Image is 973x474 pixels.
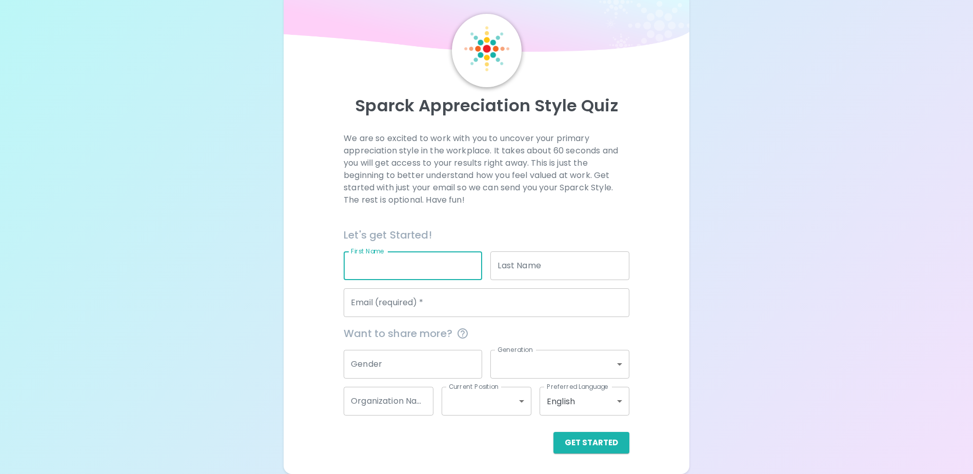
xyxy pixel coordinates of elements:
[344,227,629,243] h6: Let's get Started!
[464,26,509,71] img: Sparck Logo
[540,387,629,416] div: English
[296,95,677,116] p: Sparck Appreciation Style Quiz
[344,132,629,206] p: We are so excited to work with you to uncover your primary appreciation style in the workplace. I...
[498,345,533,354] label: Generation
[553,432,629,453] button: Get Started
[344,325,629,342] span: Want to share more?
[547,382,608,391] label: Preferred Language
[351,247,384,255] label: First Name
[456,327,469,340] svg: This information is completely confidential and only used for aggregated appreciation studies at ...
[449,382,499,391] label: Current Position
